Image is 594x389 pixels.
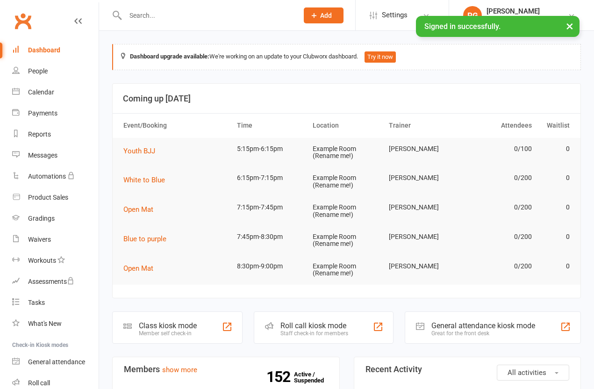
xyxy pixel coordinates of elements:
td: Example Room (Rename me!) [308,196,384,226]
td: 0 [536,167,574,189]
span: Open Mat [123,205,153,214]
h3: Coming up [DATE] [123,94,570,103]
td: 0/100 [460,138,536,160]
td: 8:30pm-9:00pm [233,255,308,277]
a: Reports [12,124,99,145]
td: Example Room (Rename me!) [308,138,384,167]
input: Search... [122,9,292,22]
div: Dashboard [28,46,60,54]
span: Open Mat [123,264,153,273]
td: [PERSON_NAME] [385,196,460,218]
td: Example Room (Rename me!) [308,255,384,285]
a: Calendar [12,82,99,103]
div: People [28,67,48,75]
div: Payments [28,109,57,117]
div: PG [463,6,482,25]
a: What's New [12,313,99,334]
th: Attendees [460,114,536,137]
a: People [12,61,99,82]
div: Waivers [28,236,51,243]
td: 7:15pm-7:45pm [233,196,308,218]
th: Event/Booking [119,114,233,137]
button: × [561,16,578,36]
div: Product Sales [28,194,68,201]
td: 6:15pm-7:15pm [233,167,308,189]
button: All activities [497,365,569,381]
a: Waivers [12,229,99,250]
div: Great for the front desk [431,330,535,337]
td: 0 [536,226,574,248]
div: General attendance [28,358,85,366]
div: Calendar [28,88,54,96]
a: Workouts [12,250,99,271]
td: [PERSON_NAME] [385,138,460,160]
th: Location [308,114,384,137]
div: Class kiosk mode [139,321,197,330]
td: [PERSON_NAME] [385,167,460,189]
span: All activities [508,368,546,377]
h3: Recent Activity [365,365,570,374]
th: Waitlist [536,114,574,137]
a: show more [162,366,197,374]
a: Gradings [12,208,99,229]
a: Tasks [12,292,99,313]
div: Reports [28,130,51,138]
td: 0/200 [460,196,536,218]
div: Roll call kiosk mode [280,321,348,330]
td: Example Room (Rename me!) [308,226,384,255]
div: General attendance kiosk mode [431,321,535,330]
strong: 152 [266,370,294,384]
div: Workouts [28,257,56,264]
td: 0 [536,255,574,277]
th: Trainer [385,114,460,137]
a: Payments [12,103,99,124]
div: Member self check-in [139,330,197,337]
td: 0/200 [460,255,536,277]
a: Dashboard [12,40,99,61]
h3: Members [124,365,328,374]
th: Time [233,114,308,137]
td: 0/200 [460,226,536,248]
td: 0 [536,138,574,160]
td: [PERSON_NAME] [385,226,460,248]
span: Settings [382,5,408,26]
div: Gradings [28,215,55,222]
button: Youth BJJ [123,145,162,157]
div: Roll call [28,379,50,387]
span: Youth BJJ [123,147,155,155]
div: Automations [28,173,66,180]
a: Clubworx [11,9,35,33]
a: Automations [12,166,99,187]
a: Product Sales [12,187,99,208]
td: Example Room (Rename me!) [308,167,384,196]
a: Assessments [12,271,99,292]
div: What's New [28,320,62,327]
td: 0 [536,196,574,218]
div: Tasks [28,299,45,306]
a: Messages [12,145,99,166]
button: Add [304,7,344,23]
div: Staff check-in for members [280,330,348,337]
div: Messages [28,151,57,159]
div: [PERSON_NAME] [487,7,568,15]
td: 0/200 [460,167,536,189]
button: White to Blue [123,174,172,186]
button: Try it now [365,51,396,63]
span: White to Blue [123,176,165,184]
button: Open Mat [123,263,160,274]
td: [PERSON_NAME] [385,255,460,277]
td: 5:15pm-6:15pm [233,138,308,160]
td: 7:45pm-8:30pm [233,226,308,248]
span: Blue to purple [123,235,166,243]
div: Assessments [28,278,74,285]
a: General attendance kiosk mode [12,352,99,373]
span: Add [320,12,332,19]
strong: Dashboard upgrade available: [130,53,209,60]
button: Blue to purple [123,233,173,245]
div: We're working on an update to your Clubworx dashboard. [112,44,581,70]
span: Signed in successfully. [424,22,501,31]
div: Leverage Jiu Jitsu Academy [487,15,568,24]
button: Open Mat [123,204,160,215]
